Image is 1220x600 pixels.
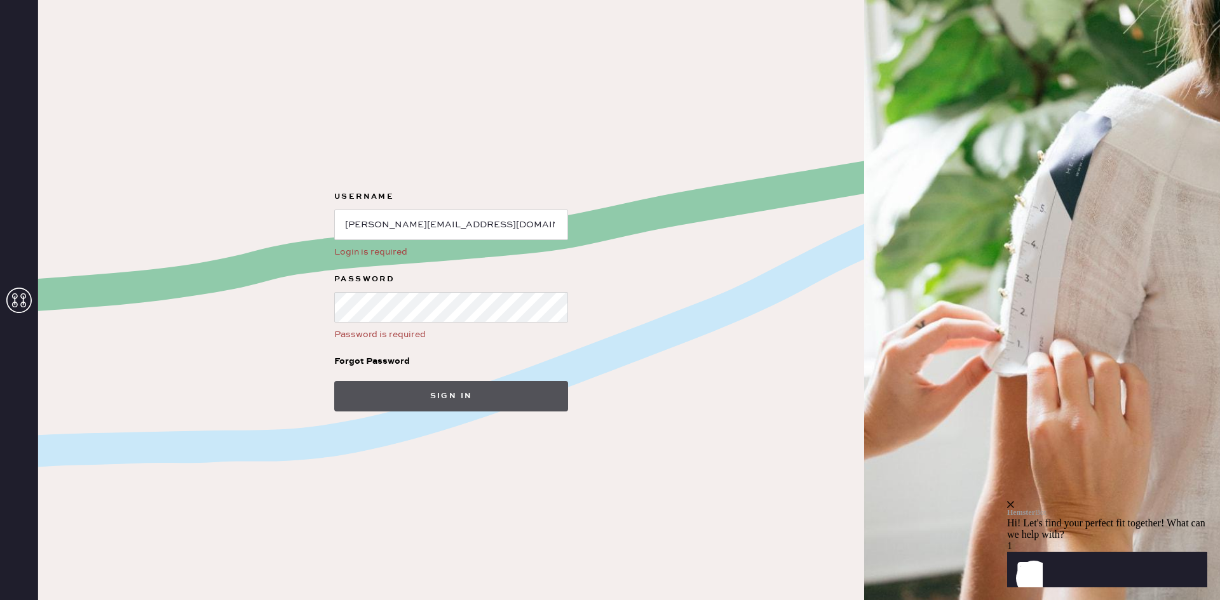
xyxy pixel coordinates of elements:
[334,245,568,259] div: Login is required
[334,189,568,204] label: Username
[334,342,410,381] a: Forgot Password
[334,354,410,368] div: Forgot Password
[334,381,568,411] button: Sign in
[334,210,568,240] input: e.g. john@doe.com
[1007,423,1217,597] iframe: Front Chat
[334,328,568,342] div: Password is required
[334,272,568,287] label: Password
